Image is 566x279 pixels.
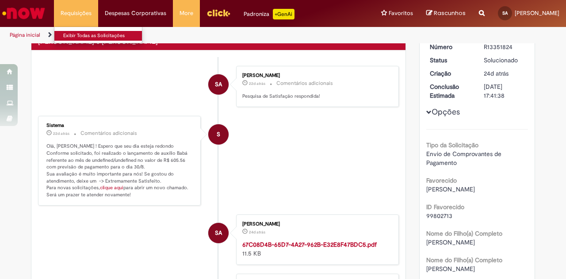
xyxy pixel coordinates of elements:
[426,150,503,167] span: Envio de Comprovantes de Pagamento
[244,9,294,19] div: Padroniza
[249,229,265,235] span: 24d atrás
[100,184,123,191] a: clique aqui
[426,229,502,237] b: Nome do Filho(a) Completo
[46,123,194,128] div: Sistema
[484,42,525,51] div: R13351824
[242,241,377,248] a: 67C08D4B-65D7-4A27-962B-E32E8F47BDC5.pdf
[484,82,525,100] div: [DATE] 17:41:38
[484,69,509,77] time: 04/08/2025 15:39:57
[208,223,229,243] div: Suzane Mangini Almeida
[249,81,265,86] span: 22d atrás
[423,82,478,100] dt: Conclusão Estimada
[1,4,46,22] img: ServiceNow
[46,143,194,199] p: Olá, [PERSON_NAME] ! Espero que seu dia esteja redondo Conforme solicitado, foi realizado o lança...
[80,130,137,137] small: Comentários adicionais
[208,124,229,145] div: System
[273,9,294,19] p: +GenAi
[426,256,502,264] b: Nome do Filho(a) Completo
[426,203,464,211] b: ID Favorecido
[423,69,478,78] dt: Criação
[426,265,475,273] span: [PERSON_NAME]
[426,238,475,246] span: [PERSON_NAME]
[207,6,230,19] img: click_logo_yellow_360x200.png
[215,74,222,95] span: SA
[242,93,390,100] p: Pesquisa de Satisfação respondida!
[484,56,525,65] div: Solucionado
[249,229,265,235] time: 04/08/2025 15:39:45
[426,9,466,18] a: Rascunhos
[217,124,220,145] span: S
[54,31,152,41] a: Exibir Todas as Solicitações
[54,27,142,43] ul: Requisições
[426,212,452,220] span: 99802713
[426,185,475,193] span: [PERSON_NAME]
[242,73,390,78] div: [PERSON_NAME]
[180,9,193,18] span: More
[105,9,166,18] span: Despesas Corporativas
[61,9,92,18] span: Requisições
[215,222,222,244] span: SA
[389,9,413,18] span: Favoritos
[10,31,40,38] a: Página inicial
[423,56,478,65] dt: Status
[484,69,525,78] div: 04/08/2025 15:39:57
[242,222,390,227] div: [PERSON_NAME]
[423,42,478,51] dt: Número
[426,176,457,184] b: Favorecido
[515,9,559,17] span: [PERSON_NAME]
[434,9,466,17] span: Rascunhos
[242,240,390,258] div: 11.5 KB
[484,69,509,77] span: 24d atrás
[53,131,69,136] span: 22d atrás
[38,38,158,46] h2: Auxílio Creche e Babá Histórico de tíquete
[502,10,508,16] span: SA
[208,74,229,95] div: Suzane Mangini Almeida
[7,27,371,43] ul: Trilhas de página
[53,131,69,136] time: 06/08/2025 15:51:35
[276,80,333,87] small: Comentários adicionais
[249,81,265,86] time: 07/08/2025 13:19:52
[426,141,478,149] b: Tipo da Solicitação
